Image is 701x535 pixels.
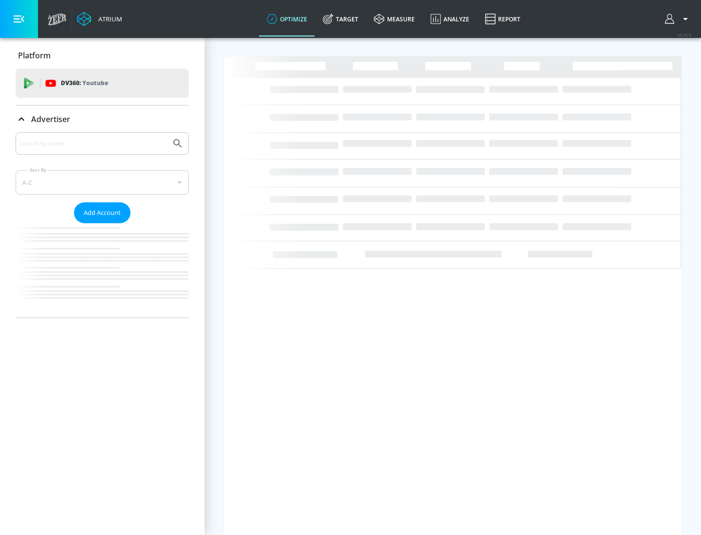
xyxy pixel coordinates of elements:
a: measure [366,1,423,36]
a: optimize [259,1,315,36]
div: Atrium [94,15,122,23]
a: Atrium [77,12,122,26]
button: Add Account [74,202,130,223]
nav: list of Advertiser [16,223,189,318]
span: Add Account [84,207,121,218]
input: Search by name [19,137,167,150]
a: Report [477,1,528,36]
p: Youtube [82,78,108,88]
div: A-Z [16,170,189,195]
p: Platform [18,50,51,61]
label: Sort By [28,167,49,173]
a: Target [315,1,366,36]
div: DV360: Youtube [16,69,189,98]
span: v 4.25.4 [678,32,691,37]
p: DV360: [61,78,108,89]
p: Advertiser [31,114,70,125]
a: Analyze [423,1,477,36]
div: Platform [16,42,189,69]
div: Advertiser [16,132,189,318]
div: Advertiser [16,106,189,133]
